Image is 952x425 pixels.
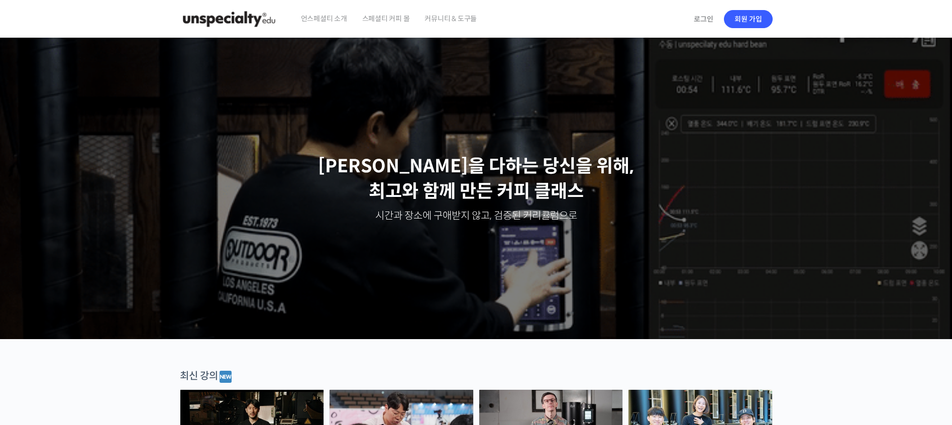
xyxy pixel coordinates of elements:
p: [PERSON_NAME]을 다하는 당신을 위해, 최고와 함께 만든 커피 클래스 [10,154,942,204]
div: 최신 강의 [180,369,773,384]
img: 🆕 [220,371,232,383]
a: 로그인 [688,8,719,31]
a: 회원 가입 [724,10,773,28]
p: 시간과 장소에 구애받지 않고, 검증된 커리큘럼으로 [10,209,942,223]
